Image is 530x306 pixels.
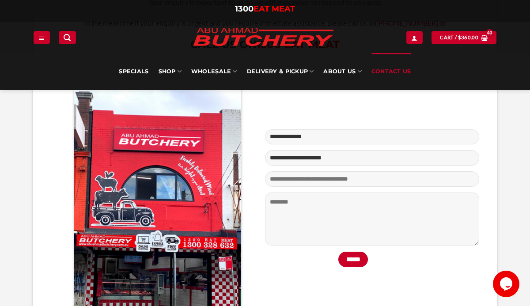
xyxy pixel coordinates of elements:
span: EAT MEAT [254,4,295,14]
span: Cart / [440,34,478,42]
form: Contact form [265,129,479,273]
a: 1300EAT MEAT [235,4,295,14]
span: 1300 [235,4,254,14]
a: Menu [34,31,49,44]
bdi: 360.00 [458,34,478,40]
a: Wholesale [191,53,237,90]
a: View cart [432,31,496,44]
a: Delivery & Pickup [247,53,314,90]
span: $ [458,34,461,42]
iframe: chat widget [493,271,521,297]
a: Search [59,31,76,44]
a: About Us [323,53,361,90]
a: SHOP [159,53,182,90]
img: Abu Ahmad Butchery [186,22,341,53]
a: Login [406,31,422,44]
a: Contact Us [371,53,411,90]
a: Specials [119,53,148,90]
